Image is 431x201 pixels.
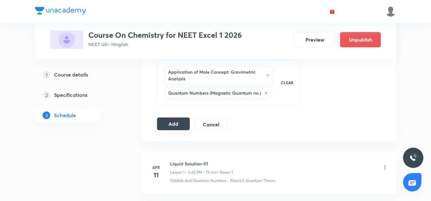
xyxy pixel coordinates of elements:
h6: Application of Mole Concept: Gravimetric Analysis [168,69,263,82]
p: Orbitals And Quantum Numbers [170,178,226,184]
img: avatar [329,9,335,14]
p: • Room 1 [217,170,233,175]
h3: Course On Chemistry for NEET Excel 1 2026 [88,30,242,40]
p: 3 [43,111,50,119]
button: Preview [294,32,335,47]
button: avatar [327,6,337,17]
div: · [228,178,229,184]
button: Add [157,117,190,130]
h5: Course details [54,71,88,78]
h5: Schedule [54,111,76,119]
h4: 11 [150,170,162,180]
p: CLEAR [281,80,293,85]
a: 1Course details [35,68,121,81]
h6: Liquid Solution-01 [170,160,233,167]
a: Company Logo [35,7,86,16]
img: 32EA4BB1-9878-4811-8CCE-20B7CDE659E1_plus.png [50,30,83,49]
button: Unpublish [340,32,381,47]
p: 1 [43,71,50,78]
a: 2Specifications [35,89,121,101]
h6: Quantum Numbers (Magnetic Quantum no.) [168,90,261,96]
button: Cancel [195,118,228,131]
p: Planck’S Quantum Theory [230,178,275,184]
h6: Apr [150,164,162,170]
p: Lesson 1 • 5:45 PM • 75 min [170,170,217,175]
img: ttu [409,154,417,162]
img: Company Logo [35,7,86,15]
p: NEET UG • Hinglish [88,41,242,48]
h5: Specifications [54,91,87,99]
img: Arpit Srivastava [385,6,396,17]
p: 2 [43,91,50,99]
